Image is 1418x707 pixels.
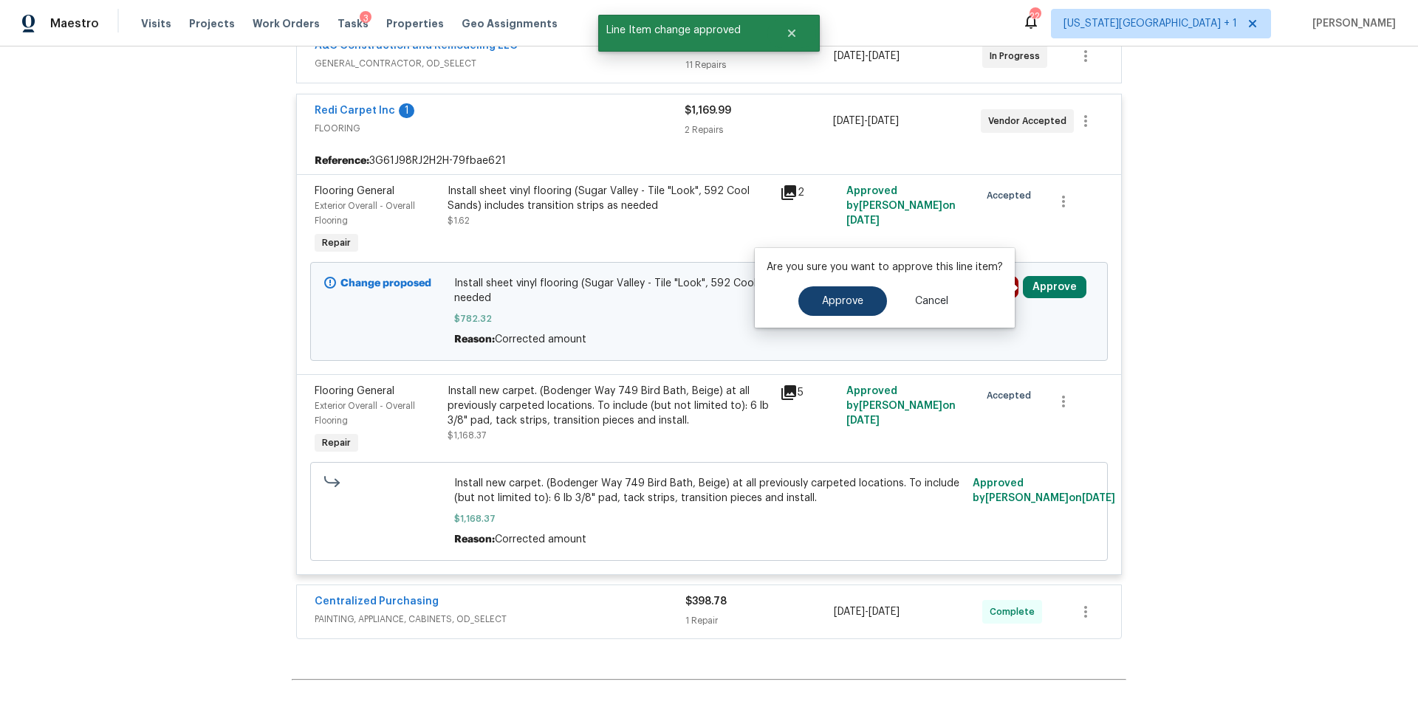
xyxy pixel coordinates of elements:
span: Accepted [987,388,1037,403]
span: Visits [141,16,171,31]
span: [DATE] [846,415,880,426]
a: Centralized Purchasing [315,596,439,607]
span: [DATE] [834,51,865,61]
span: $782.32 [454,311,965,326]
span: $1,168.37 [448,431,486,440]
span: [DATE] [1082,493,1115,503]
button: Close [767,18,816,48]
span: Approve [822,296,863,307]
span: [DATE] [833,116,864,126]
span: Geo Assignments [462,16,558,31]
div: 2 [780,184,838,201]
div: 1 Repair [685,613,834,628]
span: Exterior Overall - Overall Flooring [315,201,415,225]
a: Redi Carpet Inc [315,106,395,116]
span: [US_STATE][GEOGRAPHIC_DATA] + 1 [1063,16,1237,31]
span: Install sheet vinyl flooring (Sugar Valley - Tile "Look", 592 Cool Sands) includes transition str... [454,276,965,306]
div: 11 Repairs [685,58,834,72]
div: 3 [360,11,371,26]
span: [DATE] [868,116,899,126]
span: Maestro [50,16,99,31]
span: Exterior Overall - Overall Flooring [315,401,415,425]
span: $1,168.37 [454,511,965,526]
span: Projects [189,16,235,31]
span: Properties [386,16,444,31]
span: Accepted [987,188,1037,203]
span: Reason: [454,534,495,545]
button: Approve [798,286,887,316]
span: - [834,604,900,619]
span: Repair [316,435,357,450]
span: Corrected amount [495,534,586,545]
span: FLOORING [315,121,685,136]
p: Are you sure you want to approve this line item? [767,260,1003,275]
button: Approve [1023,276,1086,298]
span: Complete [990,604,1041,619]
button: Cancel [891,286,972,316]
div: 1 [399,103,414,118]
div: 3G61J98RJ2H2H-79fbae621 [297,148,1121,174]
span: Cancel [915,296,948,307]
span: Line Item change approved [598,15,767,46]
span: [DATE] [846,215,880,226]
span: Flooring General [315,386,394,396]
span: Install new carpet. (Bodenger Way 749 Bird Bath, Beige) at all previously carpeted locations. To ... [454,476,965,506]
span: [DATE] [869,607,900,617]
span: - [833,114,899,128]
b: Reference: [315,154,369,168]
span: [PERSON_NAME] [1306,16,1396,31]
span: Approved by [PERSON_NAME] on [973,478,1115,503]
div: 5 [780,384,838,401]
b: Change proposed [340,278,431,289]
span: [DATE] [869,51,900,61]
span: PAINTING, APPLIANCE, CABINETS, OD_SELECT [315,612,685,627]
span: - [834,49,900,63]
span: Work Orders [253,16,320,31]
span: Repair [316,235,357,250]
span: Tasks [338,18,369,29]
span: $398.78 [685,596,727,607]
span: Corrected amount [495,334,586,345]
span: Reason: [454,334,495,345]
span: [DATE] [834,607,865,617]
span: Approved by [PERSON_NAME] on [846,186,956,226]
span: Vendor Accepted [988,114,1072,128]
span: $1.62 [448,216,470,225]
span: $1,169.99 [685,106,731,116]
div: Install new carpet. (Bodenger Way 749 Bird Bath, Beige) at all previously carpeted locations. To ... [448,384,771,428]
div: 22 [1030,9,1040,24]
span: GENERAL_CONTRACTOR, OD_SELECT [315,56,685,71]
span: Flooring General [315,186,394,196]
div: Install sheet vinyl flooring (Sugar Valley - Tile "Look", 592 Cool Sands) includes transition str... [448,184,771,213]
div: 2 Repairs [685,123,832,137]
span: In Progress [990,49,1046,63]
span: Approved by [PERSON_NAME] on [846,386,956,426]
